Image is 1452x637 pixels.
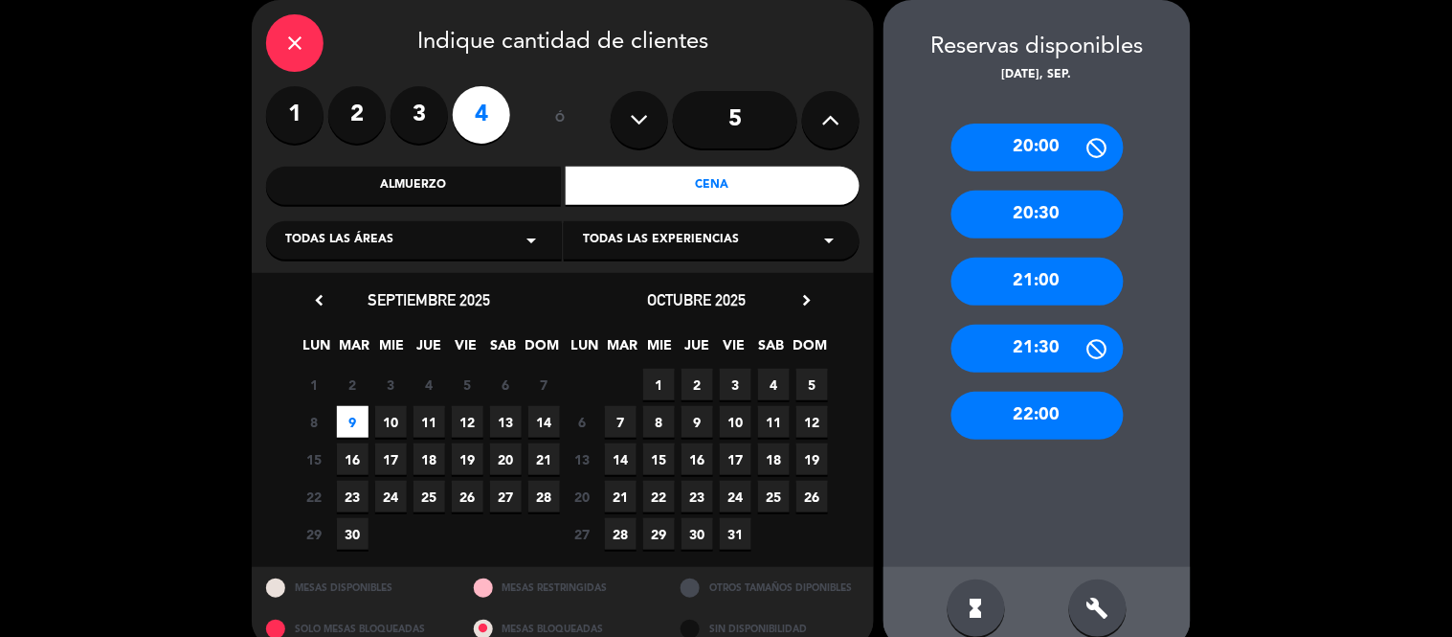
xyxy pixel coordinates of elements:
[796,290,816,310] i: chevron_right
[1086,597,1109,620] i: build
[719,334,750,366] span: VIE
[283,32,306,55] i: close
[413,334,445,366] span: JUE
[337,481,369,512] span: 23
[452,444,483,475] span: 19
[796,481,828,512] span: 26
[758,444,790,475] span: 18
[528,369,560,400] span: 7
[681,369,713,400] span: 2
[375,369,407,400] span: 3
[796,444,828,475] span: 19
[796,369,828,400] span: 5
[339,334,370,366] span: MAR
[758,369,790,400] span: 4
[525,334,557,366] span: DOM
[328,86,386,144] label: 2
[490,444,522,475] span: 20
[528,444,560,475] span: 21
[453,86,510,144] label: 4
[681,481,713,512] span: 23
[337,444,369,475] span: 16
[607,334,638,366] span: MAR
[605,406,637,438] span: 7
[299,518,330,550] span: 29
[490,406,522,438] span: 13
[459,567,667,608] div: MESAS RESTRINGIDAS
[720,518,751,550] span: 31
[529,86,592,153] div: ó
[452,406,483,438] span: 12
[375,406,407,438] span: 10
[413,406,445,438] span: 11
[452,369,483,400] span: 5
[951,124,1124,171] div: 20:00
[266,86,324,144] label: 1
[266,167,561,205] div: Almuerzo
[605,481,637,512] span: 21
[720,406,751,438] span: 10
[451,334,482,366] span: VIE
[266,14,860,72] div: Indique cantidad de clientes
[644,334,676,366] span: MIE
[520,229,543,252] i: arrow_drop_down
[643,518,675,550] span: 29
[528,406,560,438] span: 14
[681,518,713,550] span: 30
[643,481,675,512] span: 22
[605,444,637,475] span: 14
[567,444,598,475] span: 13
[413,481,445,512] span: 25
[648,290,747,309] span: octubre 2025
[413,369,445,400] span: 4
[337,406,369,438] span: 9
[299,369,330,400] span: 1
[309,290,329,310] i: chevron_left
[643,369,675,400] span: 1
[720,444,751,475] span: 17
[299,444,330,475] span: 15
[817,229,840,252] i: arrow_drop_down
[681,334,713,366] span: JUE
[337,518,369,550] span: 30
[302,334,333,366] span: LUN
[299,406,330,438] span: 8
[796,406,828,438] span: 12
[490,481,522,512] span: 27
[793,334,825,366] span: DOM
[605,518,637,550] span: 28
[951,258,1124,306] div: 21:00
[951,191,1124,239] div: 20:30
[758,481,790,512] span: 25
[528,481,560,512] span: 28
[375,444,407,475] span: 17
[567,481,598,512] span: 20
[375,481,407,512] span: 24
[285,231,393,250] span: Todas las áreas
[413,444,445,475] span: 18
[965,597,988,620] i: hourglass_full
[376,334,408,366] span: MIE
[758,406,790,438] span: 11
[883,66,1191,85] div: [DATE], sep.
[567,518,598,550] span: 27
[566,167,860,205] div: Cena
[883,29,1191,66] div: Reservas disponibles
[490,369,522,400] span: 6
[299,481,330,512] span: 22
[681,444,713,475] span: 16
[570,334,601,366] span: LUN
[951,392,1124,440] div: 22:00
[756,334,788,366] span: SAB
[583,231,739,250] span: Todas las experiencias
[666,567,874,608] div: OTROS TAMAÑOS DIPONIBLES
[643,444,675,475] span: 15
[567,406,598,438] span: 6
[681,406,713,438] span: 9
[720,481,751,512] span: 24
[252,567,459,608] div: MESAS DISPONIBLES
[391,86,448,144] label: 3
[368,290,490,309] span: septiembre 2025
[452,481,483,512] span: 26
[720,369,751,400] span: 3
